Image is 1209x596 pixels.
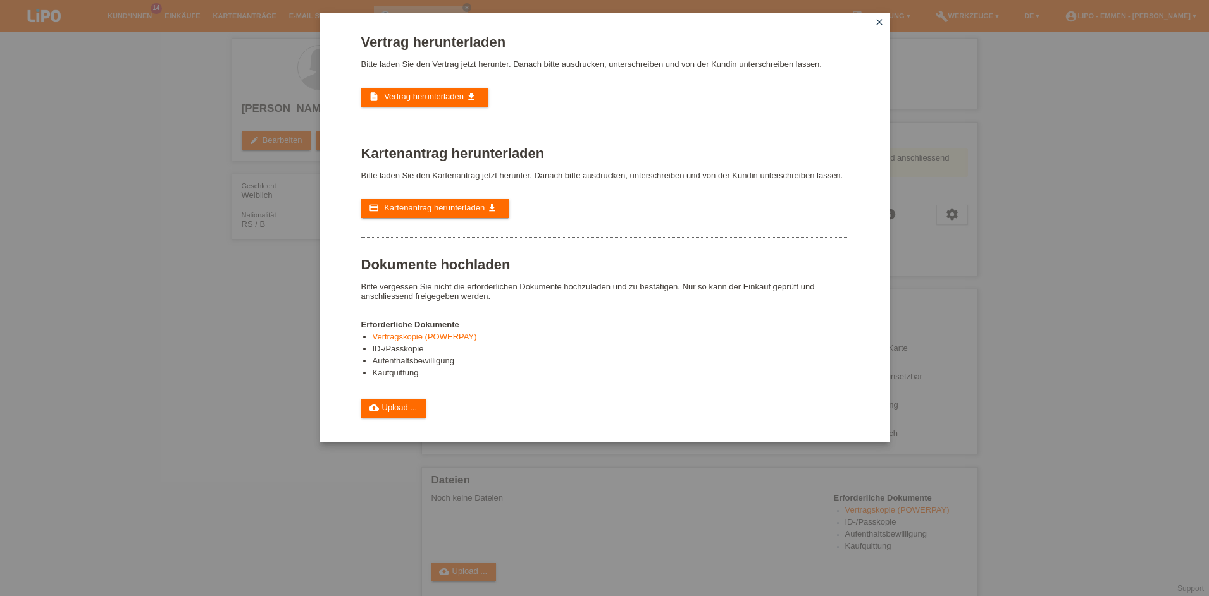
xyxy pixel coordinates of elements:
[361,59,848,69] p: Bitte laden Sie den Vertrag jetzt herunter. Danach bitte ausdrucken, unterschreiben und von der K...
[361,171,848,180] p: Bitte laden Sie den Kartenantrag jetzt herunter. Danach bitte ausdrucken, unterschreiben und von ...
[384,92,464,101] span: Vertrag herunterladen
[373,344,848,356] li: ID-/Passkopie
[361,145,848,161] h1: Kartenantrag herunterladen
[487,203,497,213] i: get_app
[384,203,485,212] span: Kartenantrag herunterladen
[361,34,848,50] h1: Vertrag herunterladen
[361,282,848,301] p: Bitte vergessen Sie nicht die erforderlichen Dokumente hochzuladen und zu bestätigen. Nur so kann...
[361,88,488,107] a: description Vertrag herunterladen get_app
[871,16,888,30] a: close
[369,203,379,213] i: credit_card
[361,257,848,272] h1: Dokumente hochladen
[369,92,379,102] i: description
[373,368,848,380] li: Kaufquittung
[874,17,884,27] i: close
[361,399,426,418] a: cloud_uploadUpload ...
[373,356,848,368] li: Aufenthaltsbewilligung
[369,403,379,413] i: cloud_upload
[466,92,476,102] i: get_app
[361,320,848,329] h4: Erforderliche Dokumente
[373,332,477,341] a: Vertragskopie (POWERPAY)
[361,199,509,218] a: credit_card Kartenantrag herunterladen get_app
